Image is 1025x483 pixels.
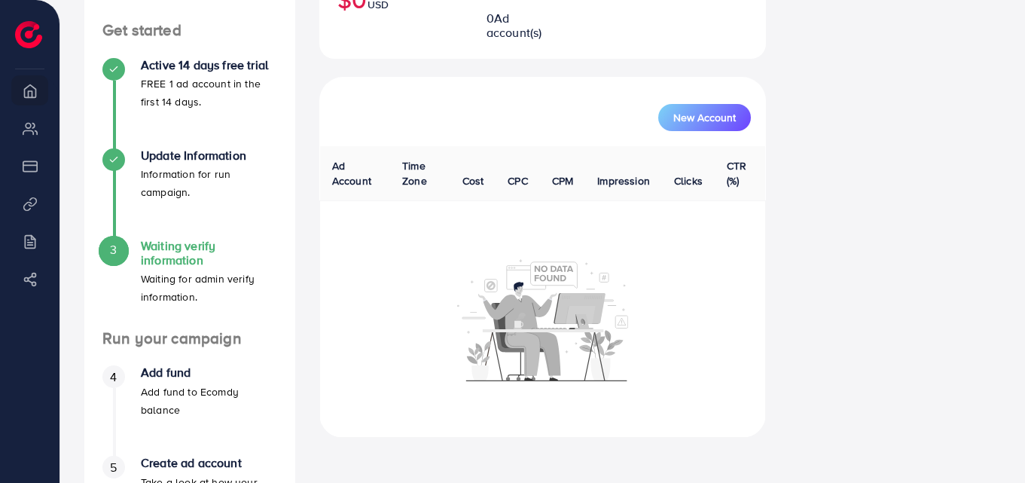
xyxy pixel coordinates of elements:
span: Impression [597,173,650,188]
h4: Get started [84,21,295,40]
li: Add fund [84,365,295,456]
span: CPM [552,173,573,188]
h2: 0 [487,11,562,40]
img: logo [15,21,42,48]
span: 5 [110,459,117,476]
h4: Active 14 days free trial [141,58,277,72]
img: No account [457,258,629,381]
h4: Update Information [141,148,277,163]
p: FREE 1 ad account in the first 14 days. [141,75,277,111]
h4: Waiting verify information [141,239,277,267]
span: CPC [508,173,527,188]
h4: Create ad account [141,456,277,470]
p: Add fund to Ecomdy balance [141,383,277,419]
h4: Add fund [141,365,277,380]
span: Clicks [674,173,703,188]
span: 3 [110,241,117,258]
span: Cost [462,173,484,188]
span: Ad account(s) [487,10,542,41]
span: Time Zone [402,158,427,188]
span: CTR (%) [727,158,746,188]
p: Information for run campaign. [141,165,277,201]
li: Update Information [84,148,295,239]
span: New Account [673,112,736,123]
span: 4 [110,368,117,386]
li: Waiting verify information [84,239,295,329]
button: New Account [658,104,751,131]
span: Ad Account [332,158,371,188]
p: Waiting for admin verify information. [141,270,277,306]
li: Active 14 days free trial [84,58,295,148]
h4: Run your campaign [84,329,295,348]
